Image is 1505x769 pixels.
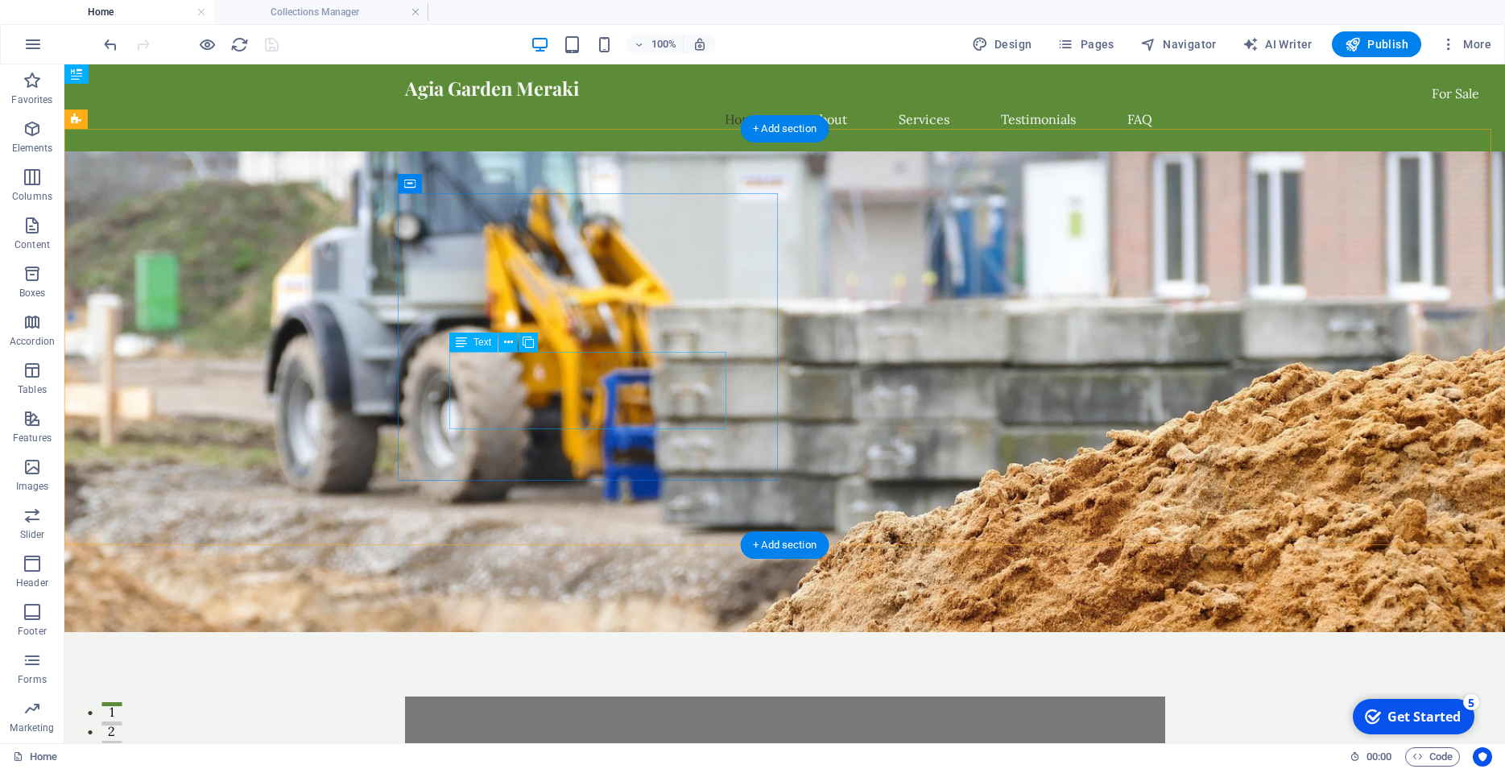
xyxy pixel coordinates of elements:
[740,115,829,143] div: + Add section
[101,35,120,54] button: undo
[18,383,47,396] p: Tables
[1140,36,1217,52] span: Navigator
[16,577,48,589] p: Header
[197,35,217,54] button: Click here to leave preview mode and continue editing
[1134,31,1223,57] button: Navigator
[1434,31,1498,57] button: More
[1405,747,1460,767] button: Code
[43,15,117,33] div: Get Started
[10,335,55,348] p: Accordion
[1236,31,1319,57] button: AI Writer
[13,747,57,767] a: Click to cancel selection. Double-click to open Pages
[9,6,130,42] div: Get Started 5 items remaining, 0% complete
[1057,36,1114,52] span: Pages
[965,31,1039,57] button: Design
[1378,750,1380,763] span: :
[972,36,1032,52] span: Design
[12,142,53,155] p: Elements
[651,35,676,54] h6: 100%
[214,3,428,21] h4: Collections Manager
[1345,36,1408,52] span: Publish
[1332,31,1421,57] button: Publish
[101,35,120,54] i: Undo: Delete elements (Ctrl+Z)
[1473,747,1492,767] button: Usercentrics
[229,35,249,54] button: reload
[1350,747,1392,767] h6: Session time
[230,35,249,54] i: Reload page
[11,93,52,106] p: Favorites
[10,721,54,734] p: Marketing
[1354,13,1428,45] div: For Sale
[13,432,52,444] p: Features
[12,190,52,203] p: Columns
[740,531,829,559] div: + Add section
[965,31,1039,57] div: Design (Ctrl+Alt+Y)
[18,625,47,638] p: Footer
[119,2,135,18] div: 5
[1412,747,1453,767] span: Code
[626,35,684,54] button: 100%
[1242,36,1313,52] span: AI Writer
[693,37,707,52] i: On resize automatically adjust zoom level to fit chosen device.
[1366,747,1391,767] span: 00 00
[18,673,47,686] p: Forms
[1441,36,1491,52] span: More
[1051,31,1120,57] button: Pages
[14,238,50,251] p: Content
[19,287,46,300] p: Boxes
[37,676,57,680] button: 3
[16,480,49,493] p: Images
[20,528,45,541] p: Slider
[37,657,57,661] button: 2
[473,337,491,347] span: Text
[37,638,57,642] button: 1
